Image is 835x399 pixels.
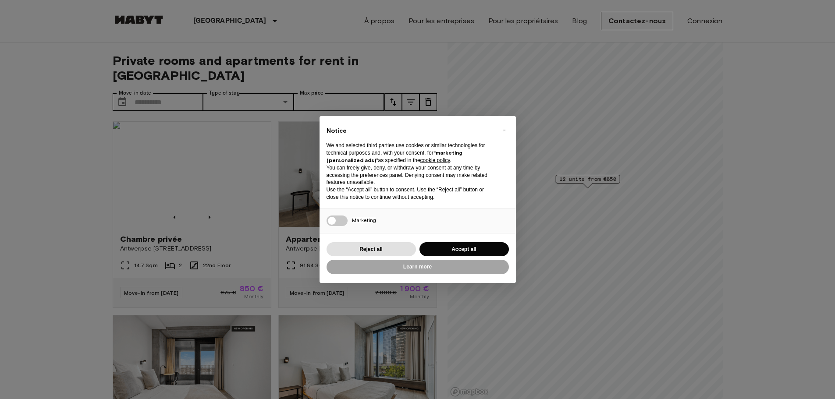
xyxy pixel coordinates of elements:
[327,242,416,257] button: Reject all
[497,123,512,137] button: Close this notice
[503,125,506,135] span: ×
[327,186,495,201] p: Use the “Accept all” button to consent. Use the “Reject all” button or close this notice to conti...
[352,217,376,223] span: Marketing
[327,149,462,163] strong: “marketing (personalized ads)”
[327,164,495,186] p: You can freely give, deny, or withdraw your consent at any time by accessing the preferences pane...
[327,142,495,164] p: We and selected third parties use cookies or similar technologies for technical purposes and, wit...
[420,157,450,163] a: cookie policy
[327,260,509,274] button: Learn more
[419,242,509,257] button: Accept all
[327,127,495,135] h2: Notice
